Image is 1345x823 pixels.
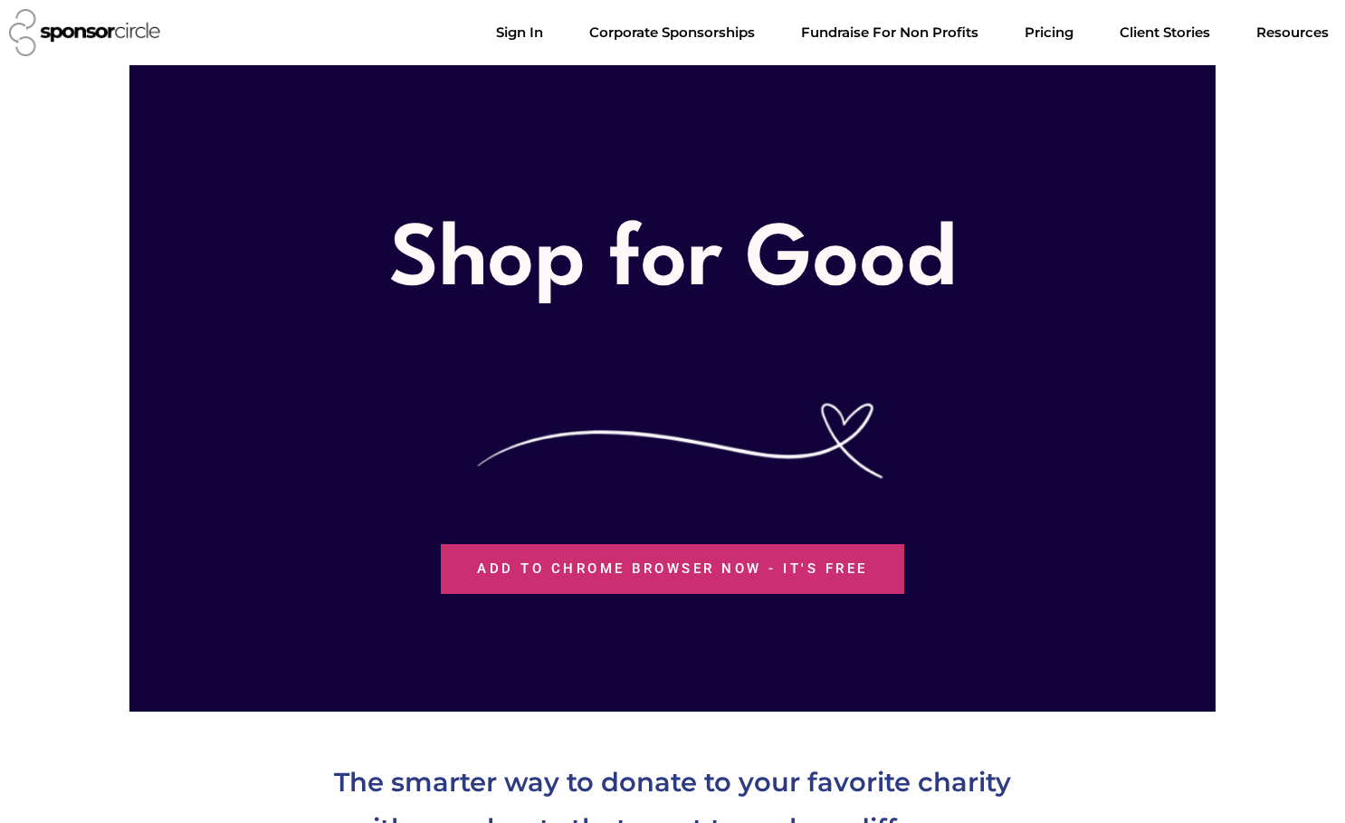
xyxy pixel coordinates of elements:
a: Fundraise For Non ProfitsMenu Toggle [787,14,993,51]
span: ADD TO CHROME BROWSER NOW - IT'S FREE [477,562,868,576]
a: Corporate SponsorshipsMenu Toggle [575,14,769,51]
a: Resources [1242,14,1343,51]
a: Pricing [1010,14,1088,51]
nav: Menu [482,14,1343,51]
a: Client Stories [1105,14,1225,51]
a: Sign In [482,14,558,51]
img: Sponsor Circle logo [9,9,160,56]
h2: Shop for Good [154,203,1191,321]
a: ADD TO CHROME BROWSER NOW - IT'S FREE [441,544,904,594]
